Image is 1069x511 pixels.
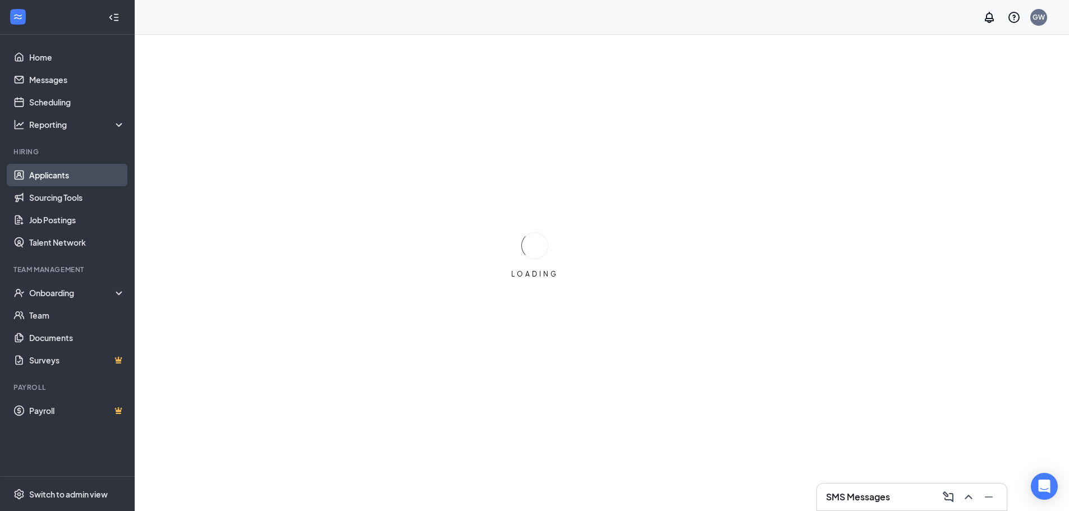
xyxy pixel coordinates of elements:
svg: Collapse [108,12,120,23]
a: PayrollCrown [29,399,125,422]
svg: ComposeMessage [942,490,955,504]
a: Sourcing Tools [29,186,125,209]
div: Onboarding [29,287,116,298]
div: Hiring [13,147,123,156]
svg: Analysis [13,119,25,130]
a: Messages [29,68,125,91]
a: Home [29,46,125,68]
svg: WorkstreamLogo [12,11,24,22]
a: Applicants [29,164,125,186]
svg: UserCheck [13,287,25,298]
button: Minimize [980,488,998,506]
div: Reporting [29,119,126,130]
a: SurveysCrown [29,349,125,371]
div: Switch to admin view [29,489,108,500]
button: ChevronUp [960,488,978,506]
a: Documents [29,326,125,349]
a: Talent Network [29,231,125,254]
div: Team Management [13,265,123,274]
svg: ChevronUp [962,490,975,504]
button: ComposeMessage [939,488,957,506]
svg: Notifications [983,11,996,24]
h3: SMS Messages [826,491,890,503]
a: Job Postings [29,209,125,231]
div: Open Intercom Messenger [1031,473,1058,500]
svg: Minimize [982,490,995,504]
svg: Settings [13,489,25,500]
div: Payroll [13,383,123,392]
svg: QuestionInfo [1007,11,1021,24]
div: LOADING [507,269,563,279]
a: Scheduling [29,91,125,113]
div: GW [1033,12,1045,22]
a: Team [29,304,125,326]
